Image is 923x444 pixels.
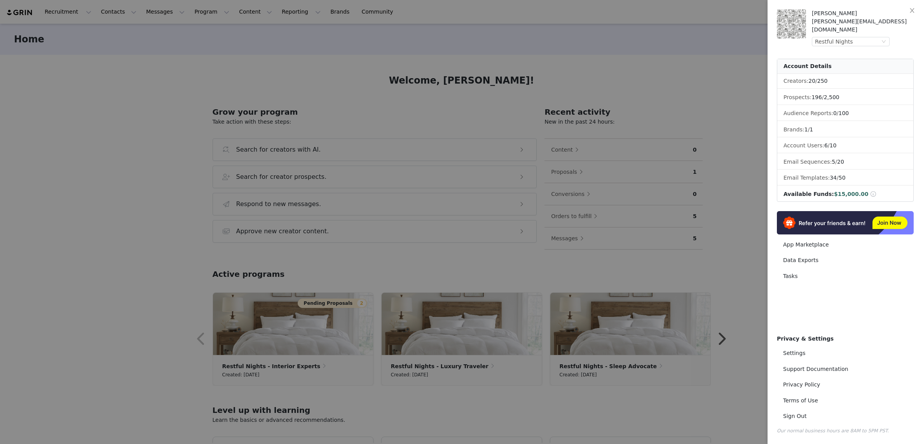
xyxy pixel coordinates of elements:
[811,94,822,100] span: 196
[824,142,836,149] span: /
[833,110,837,116] span: 0
[777,409,914,423] a: Sign Out
[804,126,813,133] span: /
[832,159,844,165] span: /
[777,106,913,121] li: Audience Reports: /
[837,159,844,165] span: 20
[812,9,914,17] div: [PERSON_NAME]
[811,94,839,100] span: /
[881,39,886,45] i: icon: down
[777,362,914,376] a: Support Documentation
[777,155,913,170] li: Email Sequences:
[834,191,869,197] span: $15,000.00
[830,142,837,149] span: 10
[777,378,914,392] a: Privacy Policy
[830,175,837,181] span: 34
[810,126,813,133] span: 1
[815,37,853,46] div: Restful Nights
[817,78,828,84] span: 250
[839,175,846,181] span: 50
[777,428,889,434] span: Our normal business hours are 8AM to 5PM PST.
[777,74,913,89] li: Creators:
[808,78,827,84] span: /
[777,171,913,185] li: Email Templates:
[777,211,914,234] img: Refer & Earn
[909,7,915,14] i: icon: close
[824,94,839,100] span: 2,500
[777,9,806,38] img: 210681d7-a832-45e2-8936-4be9785fe2e3.jpeg
[808,78,815,84] span: 20
[777,122,913,137] li: Brands:
[777,393,914,408] a: Terms of Use
[812,17,914,34] div: [PERSON_NAME][EMAIL_ADDRESS][DOMAIN_NAME]
[777,269,914,283] a: Tasks
[824,142,828,149] span: 6
[839,110,849,116] span: 100
[777,253,914,267] a: Data Exports
[783,191,834,197] span: Available Funds:
[777,59,913,74] div: Account Details
[777,346,914,360] a: Settings
[832,159,835,165] span: 5
[777,238,914,252] a: App Marketplace
[777,90,913,105] li: Prospects:
[777,336,834,342] span: Privacy & Settings
[804,126,808,133] span: 1
[777,138,913,153] li: Account Users:
[830,175,845,181] span: /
